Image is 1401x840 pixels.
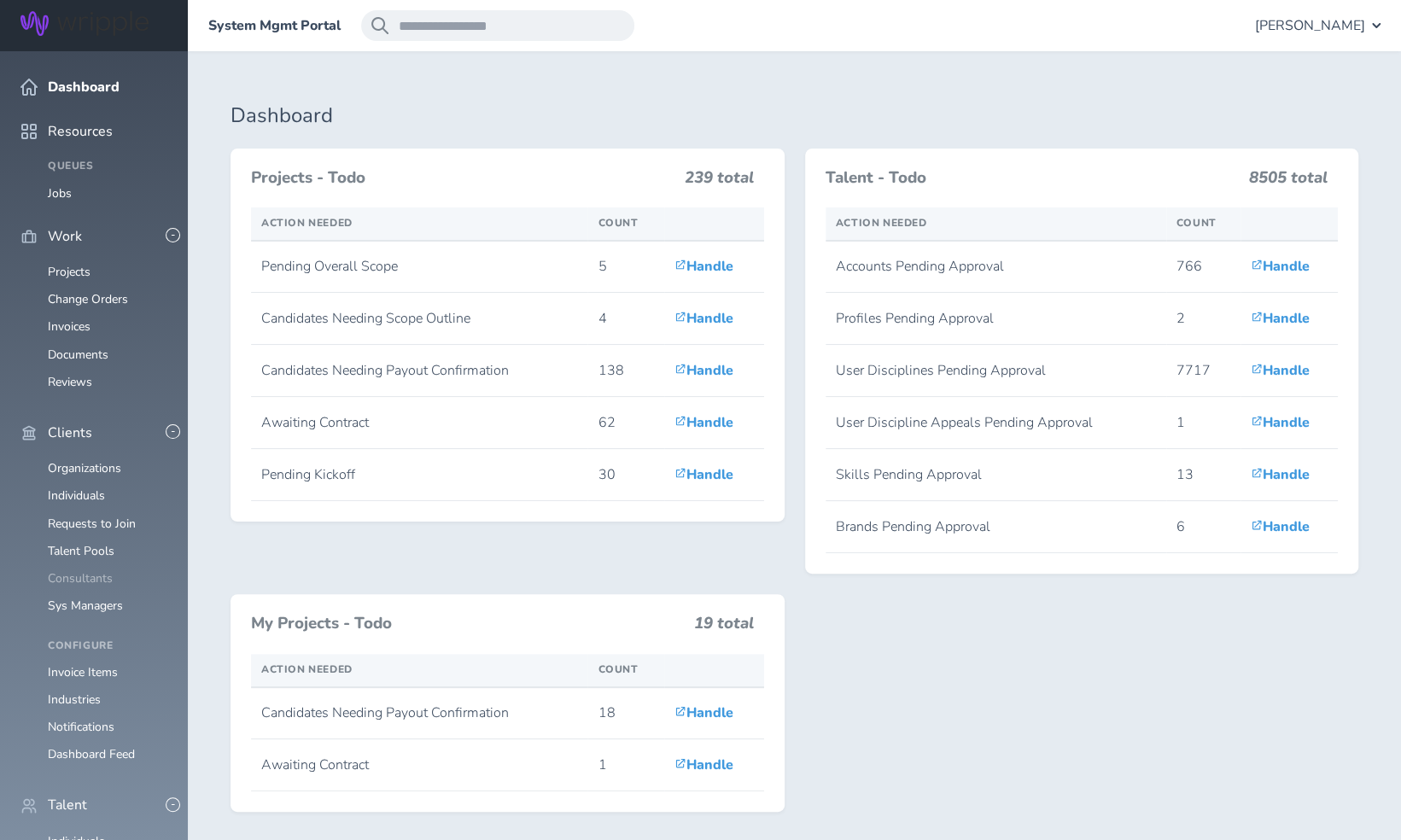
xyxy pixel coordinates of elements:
span: Count [1176,216,1217,230]
a: Organizations [48,460,121,476]
a: Handle [674,413,733,432]
a: Invoices [48,318,90,335]
td: Brands Pending Approval [826,501,1166,553]
td: Pending Kickoff [251,449,587,501]
h4: Configure [48,640,167,652]
td: 766 [1166,241,1240,293]
h3: Talent - Todo [826,169,1240,188]
td: 5 [587,241,663,293]
a: Handle [674,465,733,484]
a: Handle [1251,413,1310,432]
td: Candidates Needing Scope Outline [251,293,587,345]
a: Handle [1251,517,1310,536]
td: Accounts Pending Approval [826,241,1166,293]
td: Pending Overall Scope [251,241,587,293]
td: User Disciplines Pending Approval [826,345,1166,397]
img: Wripple [20,11,149,36]
a: Handle [1251,257,1310,276]
span: Clients [48,425,92,440]
h4: Queues [48,160,167,172]
span: Count [598,662,638,676]
a: Documents [48,347,108,363]
a: Consultants [48,570,113,586]
span: Action Needed [261,662,353,676]
a: Handle [674,257,733,276]
a: Handle [1251,361,1310,380]
a: Notifications [48,719,114,735]
h3: 8505 total [1249,169,1328,195]
a: Invoice Items [48,664,118,680]
a: Reviews [48,374,92,390]
span: Action Needed [261,216,353,230]
button: - [166,797,180,812]
td: 6 [1166,501,1240,553]
a: Handle [674,309,733,328]
a: Talent Pools [48,543,114,559]
span: [PERSON_NAME] [1255,18,1365,33]
td: Candidates Needing Payout Confirmation [251,687,587,739]
span: Action Needed [836,216,927,230]
button: - [166,228,180,242]
td: Awaiting Contract [251,397,587,449]
td: 7717 [1166,345,1240,397]
a: Handle [674,703,733,722]
td: 1 [1166,397,1240,449]
a: Dashboard Feed [48,746,135,762]
span: Count [598,216,638,230]
button: - [166,424,180,439]
h3: My Projects - Todo [251,615,684,633]
h1: Dashboard [231,104,1358,128]
td: Profiles Pending Approval [826,293,1166,345]
td: 2 [1166,293,1240,345]
a: Requests to Join [48,516,136,532]
h3: 19 total [694,615,754,640]
h3: Projects - Todo [251,169,674,188]
h3: 239 total [685,169,754,195]
button: [PERSON_NAME] [1255,10,1381,41]
td: 4 [587,293,663,345]
a: System Mgmt Portal [208,18,341,33]
td: 18 [587,687,663,739]
td: Candidates Needing Payout Confirmation [251,345,587,397]
span: Work [48,229,82,244]
a: Handle [1251,465,1310,484]
td: Awaiting Contract [251,739,587,791]
span: Dashboard [48,79,120,95]
span: Talent [48,797,87,813]
a: Projects [48,264,90,280]
td: 62 [587,397,663,449]
td: User Discipline Appeals Pending Approval [826,397,1166,449]
td: 1 [587,739,663,791]
a: Handle [1251,309,1310,328]
a: Sys Managers [48,598,123,614]
a: Industries [48,691,101,708]
td: Skills Pending Approval [826,449,1166,501]
a: Handle [674,755,733,774]
td: 30 [587,449,663,501]
a: Individuals [48,487,105,504]
a: Change Orders [48,291,128,307]
a: Jobs [48,185,72,201]
td: 13 [1166,449,1240,501]
a: Handle [674,361,733,380]
span: Resources [48,124,113,139]
td: 138 [587,345,663,397]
